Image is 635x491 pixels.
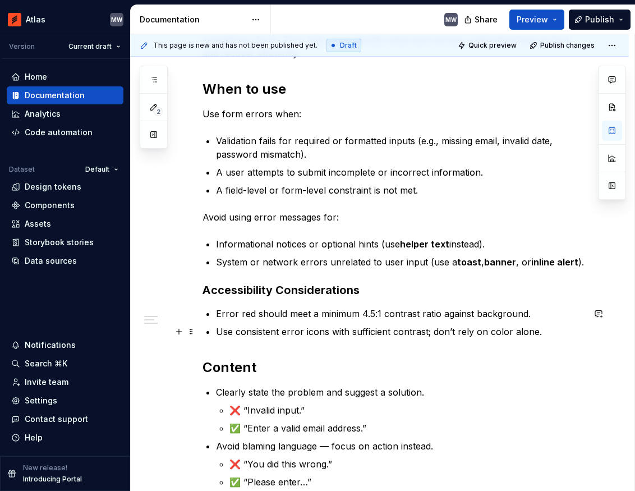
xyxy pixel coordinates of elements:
div: Notifications [25,339,76,351]
div: Code automation [25,127,93,138]
a: Settings [7,392,123,410]
div: MW [111,15,122,24]
button: Contact support [7,410,123,428]
a: Analytics [7,105,123,123]
p: Validation fails for required or formatted inputs (e.g., missing email, invalid date, password mi... [216,134,584,161]
div: Dataset [9,165,35,174]
p: ✅ “Enter a valid email address.” [229,421,584,435]
div: Atlas [26,14,45,25]
a: Assets [7,215,123,233]
strong: toast [457,256,481,268]
p: System or network errors unrelated to user input (use a , , or ). [216,255,584,269]
div: Design tokens [25,181,81,192]
p: A user attempts to submit incomplete or incorrect information. [216,166,584,179]
button: Help [7,429,123,447]
button: Notifications [7,336,123,354]
p: ❌ “You did this wrong.” [229,457,584,471]
p: Avoid blaming language — focus on action instead. [216,439,584,453]
button: Default [80,162,123,177]
a: Components [7,196,123,214]
a: Data sources [7,252,123,270]
div: Assets [25,218,51,230]
p: ✅ “Please enter…” [229,475,584,489]
div: Help [25,432,43,443]
span: Quick preview [468,41,517,50]
a: Code automation [7,123,123,141]
span: Default [85,165,109,174]
p: Error red should meet a minimum 4.5:1 contrast ratio against background. [216,307,584,320]
a: Invite team [7,373,123,391]
div: Contact support [25,414,88,425]
span: Publish [585,14,614,25]
span: This page is new and has not been published yet. [153,41,317,50]
p: ❌ “Invalid input.” [229,403,584,417]
strong: inline alert [531,256,578,268]
p: Clearly state the problem and suggest a solution. [216,386,584,399]
div: Search ⌘K [25,358,67,369]
button: Quick preview [454,38,522,53]
h3: Accessibility Considerations [203,282,584,298]
strong: banner [484,256,516,268]
p: Use consistent error icons with sufficient contrast; don’t rely on color alone. [216,325,584,338]
p: Informational notices or optional hints (use instead). [216,237,584,251]
button: AtlasMW [2,7,128,31]
div: Components [25,200,75,211]
strong: helper text [400,238,449,250]
span: Current draft [68,42,112,51]
div: Data sources [25,255,77,267]
span: Preview [517,14,548,25]
button: Preview [509,10,564,30]
a: Documentation [7,86,123,104]
h2: When to use [203,80,584,98]
button: Current draft [63,39,126,54]
div: Analytics [25,108,61,120]
div: MW [445,15,457,24]
div: Storybook stories [25,237,94,248]
button: Share [458,10,505,30]
img: 102f71e4-5f95-4b3f-aebe-9cae3cf15d45.png [8,13,21,26]
button: Search ⌘K [7,355,123,373]
div: Documentation [25,90,85,101]
div: Version [9,42,35,51]
p: Avoid using error messages for: [203,210,584,224]
p: New release! [23,464,67,472]
h2: Content [203,359,584,377]
div: Home [25,71,47,82]
div: Settings [25,395,57,406]
div: Documentation [140,14,246,25]
a: Design tokens [7,178,123,196]
p: A field-level or form-level constraint is not met. [216,183,584,197]
button: Publish changes [526,38,600,53]
button: Publish [569,10,631,30]
p: Use form errors when: [203,107,584,121]
span: Share [475,14,498,25]
p: Introducing Portal [23,475,82,484]
span: Publish changes [540,41,595,50]
span: 2 [154,107,163,116]
a: Home [7,68,123,86]
div: Invite team [25,377,68,388]
span: Draft [340,41,357,50]
a: Storybook stories [7,233,123,251]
